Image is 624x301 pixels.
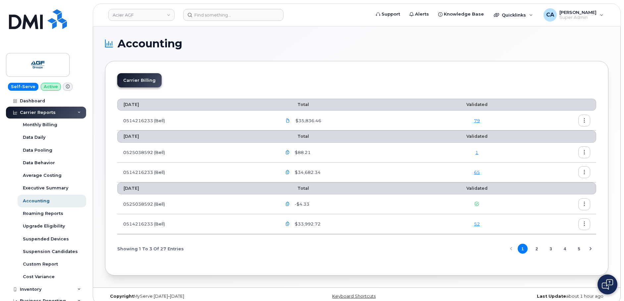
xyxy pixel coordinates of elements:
img: Open chat [602,279,613,290]
span: Accounting [118,39,182,49]
strong: Last Update [537,294,566,299]
th: Validated [428,182,526,194]
button: Page 1 [518,244,528,254]
th: [DATE] [117,99,276,111]
td: 0514216233 (Bell) [117,214,276,234]
span: $34,682.34 [293,169,321,176]
a: 65 [474,170,480,175]
strong: Copyright [110,294,134,299]
span: $88.21 [293,149,311,156]
a: images/PDF_514216233_187_0000000000.pdf [282,115,294,126]
th: Validated [428,99,526,111]
td: 0525038592 (Bell) [117,143,276,163]
th: [DATE] [117,130,276,142]
span: Total [282,134,309,139]
button: Page 3 [546,244,556,254]
button: Page 5 [574,244,584,254]
td: 0514216233 (Bell) [117,111,276,130]
button: Next Page [586,244,596,254]
span: $35,836.46 [294,118,321,124]
a: 79 [474,118,480,123]
span: Total [282,186,309,191]
button: Page 2 [532,244,542,254]
span: Showing 1 To 3 Of 27 Entries [117,244,184,254]
span: -$4.33 [293,201,309,207]
td: 0525038592 (Bell) [117,194,276,214]
span: $33,992.72 [293,221,321,227]
th: Validated [428,130,526,142]
span: Total [282,102,309,107]
div: about 1 hour ago [441,294,608,299]
th: [DATE] [117,182,276,194]
div: MyServe [DATE]–[DATE] [105,294,273,299]
a: Keyboard Shortcuts [332,294,376,299]
td: 0514216233 (Bell) [117,163,276,182]
a: 52 [474,221,480,226]
a: 1 [475,150,478,155]
button: Page 4 [560,244,570,254]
